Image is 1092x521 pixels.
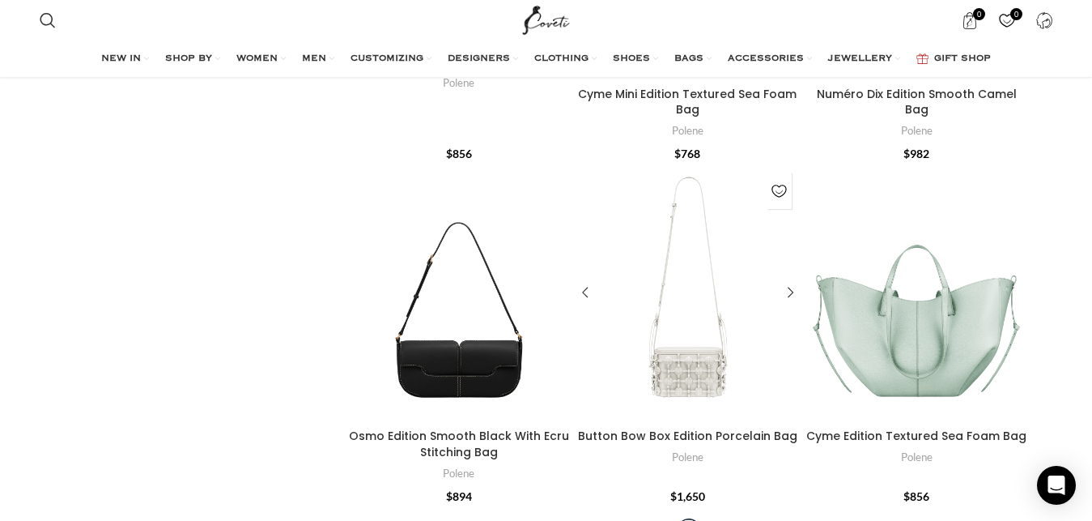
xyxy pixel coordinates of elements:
[903,147,910,160] span: $
[578,428,797,444] a: Button Bow Box Edition Porcelain Bag
[448,43,518,75] a: DESIGNERS
[828,53,892,66] span: JEWELLERY
[728,53,804,66] span: ACCESSORIES
[916,53,928,64] img: GiftBag
[672,123,703,139] a: Polene
[446,489,472,503] bdi: 894
[903,489,910,503] span: $
[990,4,1023,36] a: 0
[351,53,423,66] span: CUSTOMIZING
[817,86,1017,118] a: Numéro Dix Edition Smooth Camel Bag
[805,164,1029,421] a: Cyme Edition Textured Sea Foam Bag
[101,53,141,66] span: NEW IN
[165,53,212,66] span: SHOP BY
[672,450,703,465] a: Polene
[1037,466,1076,505] div: Open Intercom Messenger
[674,43,712,75] a: BAGS
[576,164,800,421] a: Button Bow Box Edition Porcelain Bag
[349,428,569,460] a: Osmo Edition Smooth Black With Ecru Stitching Bag
[446,147,472,160] bdi: 856
[578,86,797,118] a: Cyme Mini Edition Textured Sea Foam Bag
[953,4,986,36] a: 0
[446,489,453,503] span: $
[828,43,900,75] a: JEWELLERY
[443,466,474,481] a: Polene
[670,489,705,503] bdi: 1,650
[613,43,658,75] a: SHOES
[903,147,929,160] bdi: 982
[165,43,220,75] a: SHOP BY
[32,43,1061,75] div: Main navigation
[534,43,597,75] a: CLOTHING
[443,75,474,91] a: Polene
[347,164,571,421] a: Osmo Edition Smooth Black With Ecru Stitching Bag
[351,43,431,75] a: CUSTOMIZING
[236,53,278,66] span: WOMEN
[903,489,929,503] bdi: 856
[613,53,650,66] span: SHOES
[674,147,681,160] span: $
[302,53,326,66] span: MEN
[916,43,991,75] a: GIFT SHOP
[990,4,1023,36] div: My Wishlist
[674,147,700,160] bdi: 768
[101,43,149,75] a: NEW IN
[534,53,588,66] span: CLOTHING
[302,43,334,75] a: MEN
[901,450,933,465] a: Polene
[448,53,510,66] span: DESIGNERS
[670,489,677,503] span: $
[674,53,703,66] span: BAGS
[806,428,1026,444] a: Cyme Edition Textured Sea Foam Bag
[901,123,933,139] a: Polene
[973,8,985,20] span: 0
[934,53,991,66] span: GIFT SHOP
[519,12,573,26] a: Site logo
[728,43,812,75] a: ACCESSORIES
[32,4,64,36] a: Search
[1010,8,1022,20] span: 0
[236,43,286,75] a: WOMEN
[446,147,453,160] span: $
